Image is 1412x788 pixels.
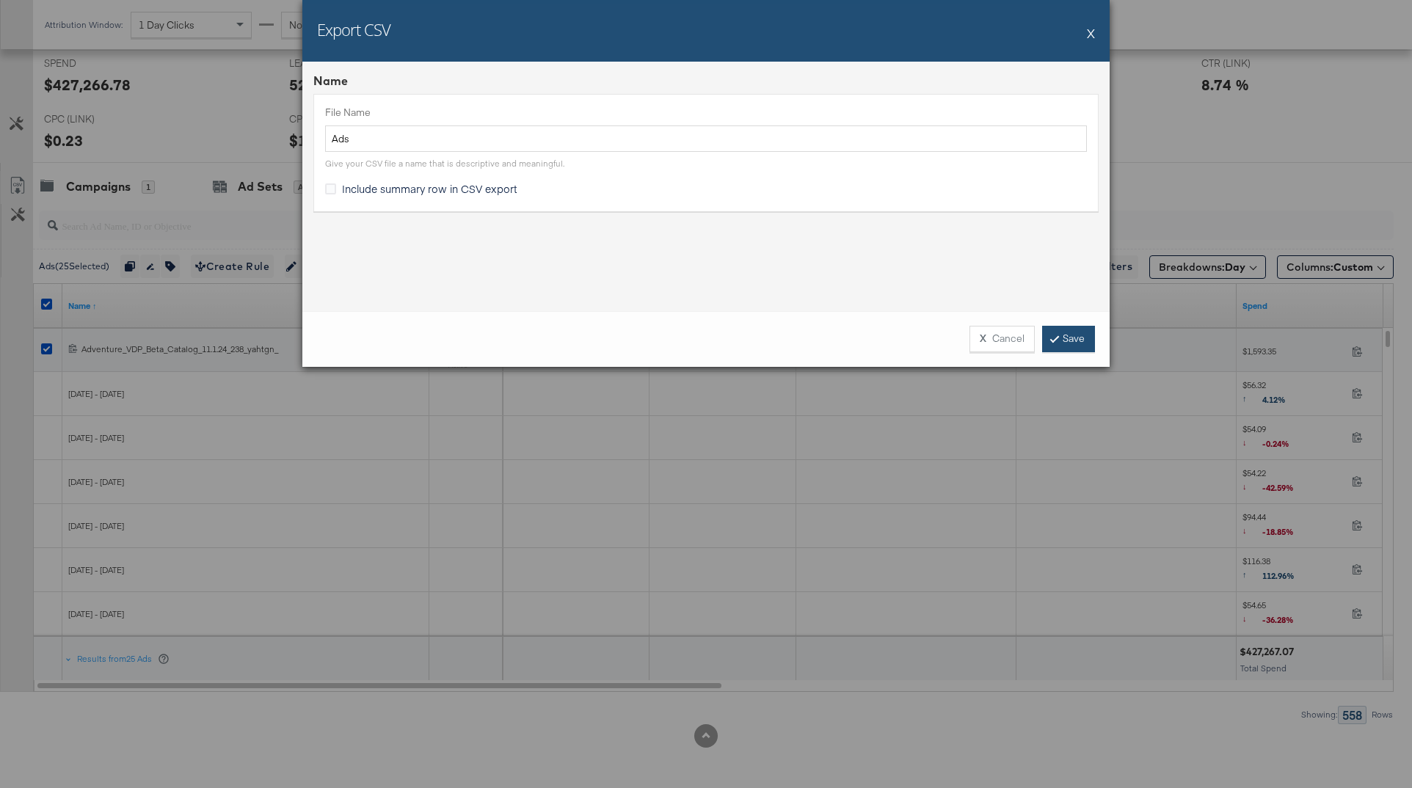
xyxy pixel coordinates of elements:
[313,73,1099,90] div: Name
[1042,326,1095,352] a: Save
[1087,18,1095,48] button: X
[969,326,1035,352] button: XCancel
[317,18,390,40] h2: Export CSV
[980,332,986,346] strong: X
[325,158,564,169] div: Give your CSV file a name that is descriptive and meaningful.
[342,181,517,196] span: Include summary row in CSV export
[325,106,1087,120] label: File Name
